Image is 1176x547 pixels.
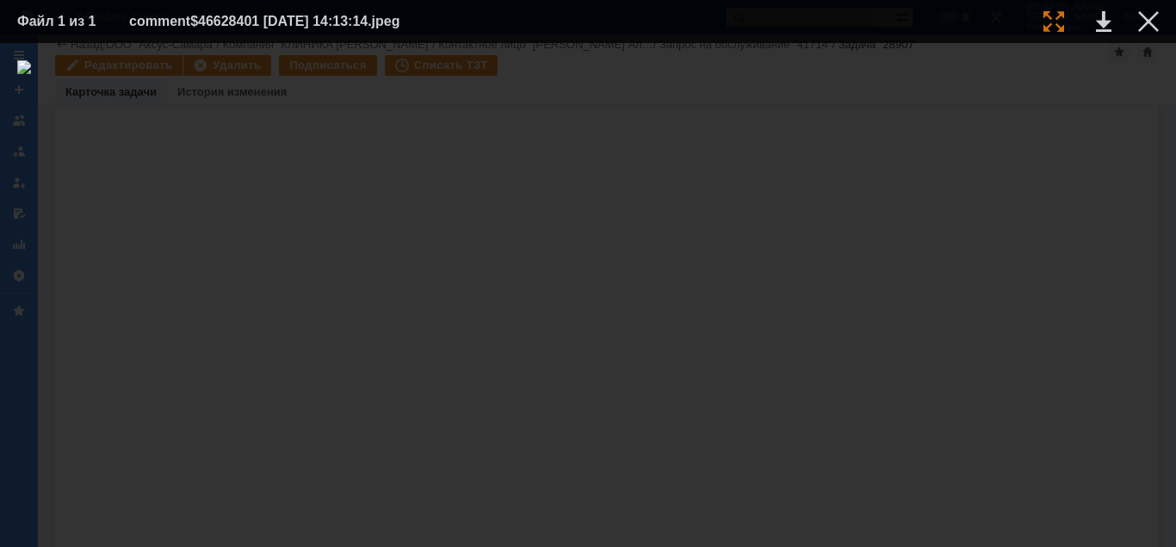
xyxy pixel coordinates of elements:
[17,60,1159,530] img: download
[1043,11,1064,32] div: Увеличить масштаб
[1138,11,1159,32] div: Закрыть окно (Esc)
[1096,11,1111,32] div: Скачать файл
[129,11,443,32] div: comment$46628401 [DATE] 14:13:14.jpeg
[17,15,103,28] div: Файл 1 из 1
